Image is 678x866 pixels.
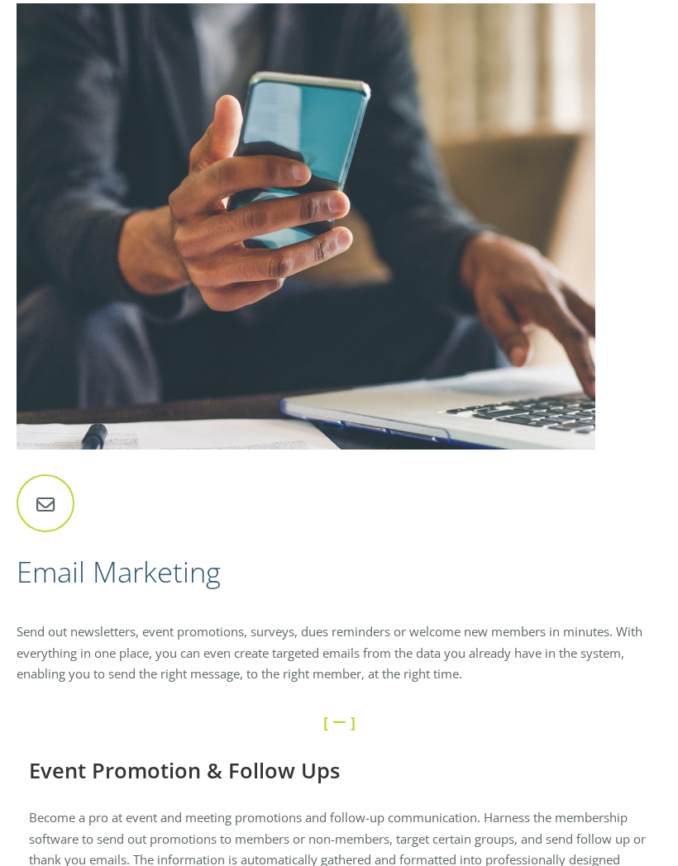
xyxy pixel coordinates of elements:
[17,3,595,450] img: Communication
[323,712,328,732] strong: [
[29,754,649,786] h3: Event Promotion & Follow Ups
[17,550,661,593] h2: Email Marketing
[351,712,356,732] strong: ]
[17,621,661,685] p: Send out newsletters, event promotions, surveys, dues reminders or welcome new members in minutes...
